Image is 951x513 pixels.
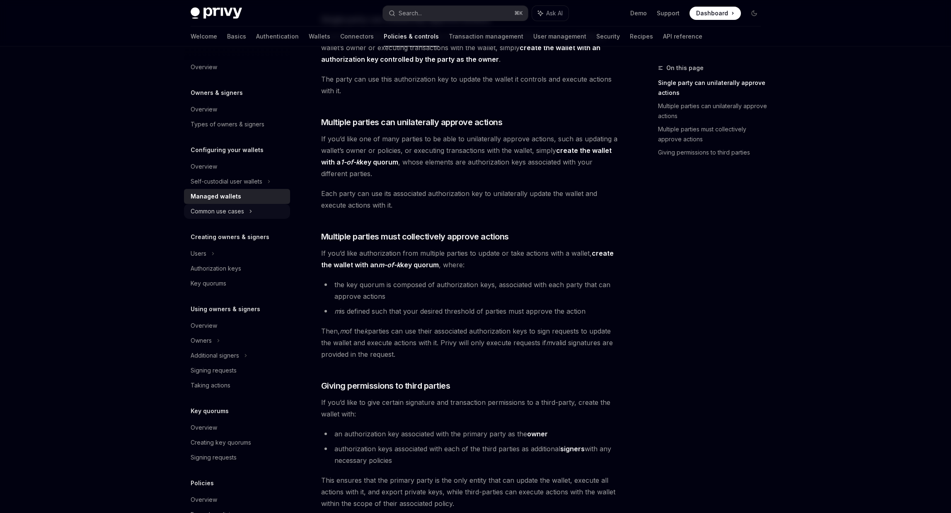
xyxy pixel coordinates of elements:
div: Additional signers [191,351,239,361]
a: Dashboard [690,7,741,20]
span: This ensures that the primary party is the only entity that can update the wallet, execute all ac... [321,474,620,509]
span: The party can use this authorization key to update the wallet it controls and execute actions wit... [321,73,620,97]
a: Multiple parties must collectively approve actions [658,123,767,146]
a: Overview [184,318,290,333]
a: Recipes [630,27,653,46]
a: Key quorums [184,276,290,291]
li: is defined such that your desired threshold of parties must approve the action [321,305,620,317]
strong: owner [527,430,548,438]
em: k [364,327,368,335]
em: m [334,307,340,315]
span: If you’d like authorization from multiple parties to update or take actions with a wallet, , where: [321,247,620,271]
span: ⌘ K [514,10,523,17]
em: 1-of-k [341,158,360,166]
div: Owners [191,336,212,346]
span: Each party can use its associated authorization key to unilaterally update the wallet and execute... [321,188,620,211]
div: Overview [191,162,217,172]
a: Creating key quorums [184,435,290,450]
em: m [340,327,346,335]
a: Overview [184,420,290,435]
span: If you’d like to give certain signature and transaction permissions to a third-party, create the ... [321,397,620,420]
button: Search...⌘K [383,6,528,21]
a: Managed wallets [184,189,290,204]
a: User management [533,27,586,46]
strong: signers [560,445,585,453]
a: Support [657,9,680,17]
a: API reference [663,27,702,46]
a: Overview [184,492,290,507]
div: Overview [191,104,217,114]
a: Multiple parties can unilaterally approve actions [658,99,767,123]
a: Taking actions [184,378,290,393]
div: Overview [191,62,217,72]
div: Users [191,249,206,259]
em: m-of-k [378,261,400,269]
a: Basics [227,27,246,46]
div: Overview [191,321,217,331]
div: Self-custodial user wallets [191,177,262,186]
span: Then, of the parties can use their associated authorization keys to sign requests to update the w... [321,325,620,360]
div: Taking actions [191,380,230,390]
div: Types of owners & signers [191,119,264,129]
a: Overview [184,60,290,75]
a: Wallets [309,27,330,46]
h5: Owners & signers [191,88,243,98]
span: Multiple parties must collectively approve actions [321,231,509,242]
button: Ask AI [532,6,569,21]
h5: Key quorums [191,406,229,416]
li: authorization keys associated with each of the third parties as additional with any necessary pol... [321,443,620,466]
span: On this page [666,63,704,73]
div: Search... [399,8,422,18]
li: the key quorum is composed of authorization keys, associated with each party that can approve act... [321,279,620,302]
span: Giving permissions to third parties [321,380,450,392]
a: Transaction management [449,27,523,46]
span: If you’d like one of many parties to be able to unilaterally approve actions, such as updating a ... [321,133,620,179]
em: m [546,339,552,347]
a: Signing requests [184,450,290,465]
a: Security [596,27,620,46]
div: Authorization keys [191,264,241,273]
a: Giving permissions to third parties [658,146,767,159]
span: Ask AI [546,9,563,17]
h5: Configuring your wallets [191,145,264,155]
a: Connectors [340,27,374,46]
div: Common use cases [191,206,244,216]
div: Overview [191,495,217,505]
div: Signing requests [191,453,237,462]
a: Signing requests [184,363,290,378]
h5: Using owners & signers [191,304,260,314]
a: Types of owners & signers [184,117,290,132]
button: Toggle dark mode [748,7,761,20]
a: Welcome [191,27,217,46]
span: If you’d like a single party to be able to unilaterally approve all actions, such as updating a w... [321,30,620,65]
li: an authorization key associated with the primary party as the [321,428,620,440]
div: Signing requests [191,365,237,375]
img: dark logo [191,7,242,19]
div: Creating key quorums [191,438,251,448]
a: Overview [184,159,290,174]
div: Overview [191,423,217,433]
h5: Policies [191,478,214,488]
div: Managed wallets [191,191,241,201]
span: Multiple parties can unilaterally approve actions [321,116,503,128]
span: Dashboard [696,9,728,17]
a: Overview [184,102,290,117]
h5: Creating owners & signers [191,232,269,242]
a: Authorization keys [184,261,290,276]
a: Demo [630,9,647,17]
a: Policies & controls [384,27,439,46]
div: Key quorums [191,278,226,288]
a: Authentication [256,27,299,46]
a: Single party can unilaterally approve actions [658,76,767,99]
